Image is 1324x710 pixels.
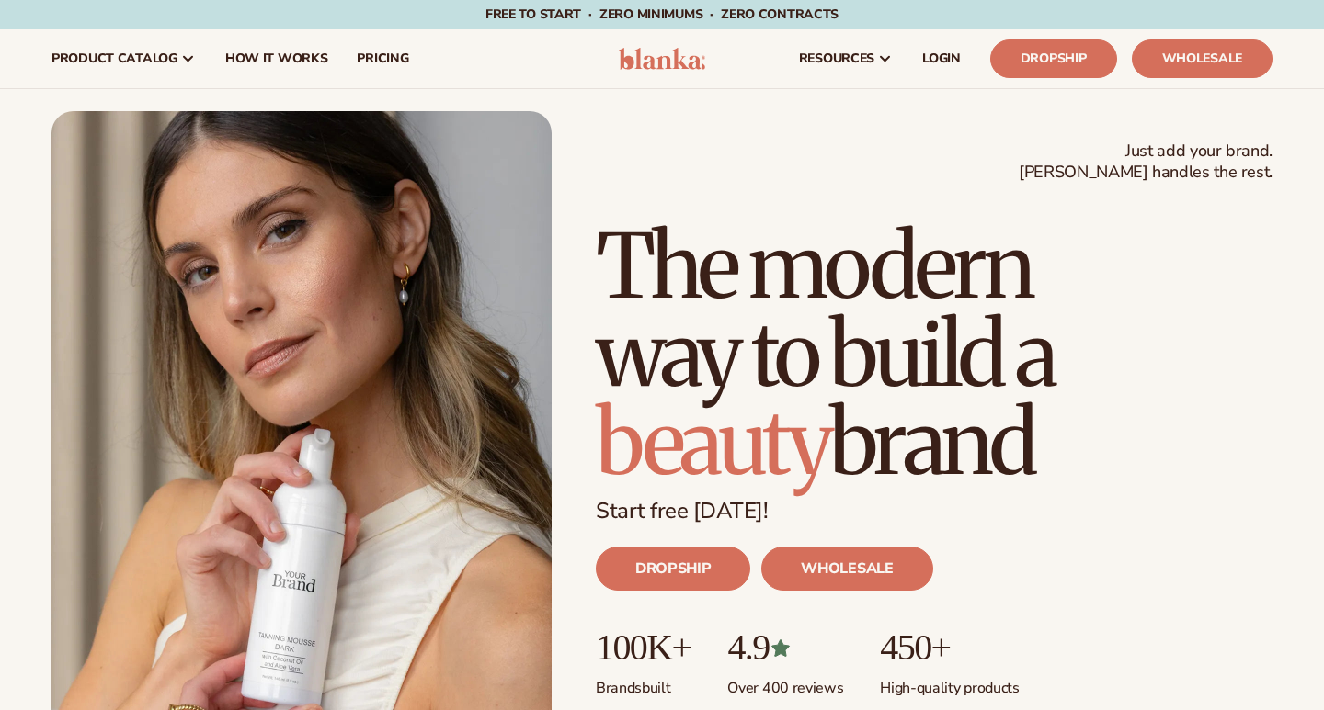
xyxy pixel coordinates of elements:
a: WHOLESALE [761,547,932,591]
p: 450+ [880,627,1019,668]
p: Over 400 reviews [727,668,843,698]
span: LOGIN [922,51,961,66]
p: 100K+ [596,627,691,668]
p: Start free [DATE]! [596,498,1273,524]
a: DROPSHIP [596,547,750,591]
a: pricing [342,29,423,88]
a: Wholesale [1132,39,1273,78]
img: logo [619,48,706,70]
span: beauty [596,388,829,498]
p: 4.9 [727,627,843,668]
a: product catalog [37,29,211,88]
p: High-quality products [880,668,1019,698]
span: Just add your brand. [PERSON_NAME] handles the rest. [1019,141,1273,184]
span: resources [799,51,874,66]
span: Free to start · ZERO minimums · ZERO contracts [485,6,839,23]
a: Dropship [990,39,1117,78]
p: Brands built [596,668,691,698]
a: resources [784,29,907,88]
span: product catalog [51,51,177,66]
a: How It Works [211,29,343,88]
h1: The modern way to build a brand [596,222,1273,487]
a: LOGIN [907,29,976,88]
span: pricing [357,51,408,66]
span: How It Works [225,51,328,66]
